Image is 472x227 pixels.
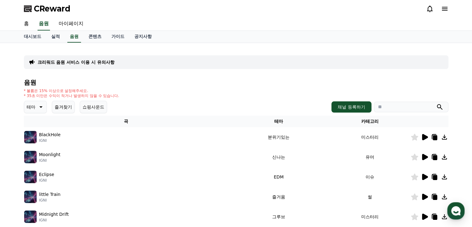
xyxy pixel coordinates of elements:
[24,79,448,86] h4: 음원
[228,187,329,207] td: 즐거움
[39,151,61,158] p: Moonlight
[2,175,41,191] a: 홈
[39,211,69,218] p: Midnight Drift
[24,151,37,163] img: music
[329,187,411,207] td: 썰
[329,127,411,147] td: 미스터리
[329,116,411,127] th: 카테고리
[331,101,371,113] button: 채널 등록하기
[329,147,411,167] td: 유머
[228,207,329,227] td: 그루브
[228,167,329,187] td: EDM
[24,211,37,223] img: music
[38,59,115,65] a: 크리워드 음원 서비스 이용 시 유의사항
[27,103,35,111] p: 테마
[228,116,329,127] th: 테마
[329,207,411,227] td: 미스터리
[39,178,54,183] p: IGNI
[24,131,37,143] img: music
[67,31,81,43] a: 음원
[24,191,37,203] img: music
[24,88,119,93] p: * 볼륨은 15% 이상으로 설정해주세요.
[24,93,119,98] p: * 35초 미만은 수익이 적거나 발생하지 않을 수 있습니다.
[19,31,46,43] a: 대시보드
[96,185,103,190] span: 설정
[39,218,69,223] p: IGNI
[20,185,23,190] span: 홈
[39,158,61,163] p: IGNI
[329,167,411,187] td: 이슈
[80,101,107,113] button: 쇼핑사운드
[39,138,61,143] p: IGNI
[24,101,47,113] button: 테마
[228,147,329,167] td: 신나는
[83,31,106,43] a: 콘텐츠
[24,4,70,14] a: CReward
[24,171,37,183] img: music
[38,17,50,30] a: 음원
[106,31,129,43] a: 가이드
[34,4,70,14] span: CReward
[39,198,61,203] p: IGNI
[57,185,64,190] span: 대화
[39,171,54,178] p: Eclipse
[129,31,157,43] a: 공지사항
[52,101,75,113] button: 즐겨찾기
[46,31,65,43] a: 실적
[19,17,34,30] a: 홈
[41,175,80,191] a: 대화
[54,17,88,30] a: 마이페이지
[39,132,61,138] p: BlackHole
[39,191,61,198] p: little Train
[80,175,119,191] a: 설정
[228,127,329,147] td: 분위기있는
[24,116,228,127] th: 곡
